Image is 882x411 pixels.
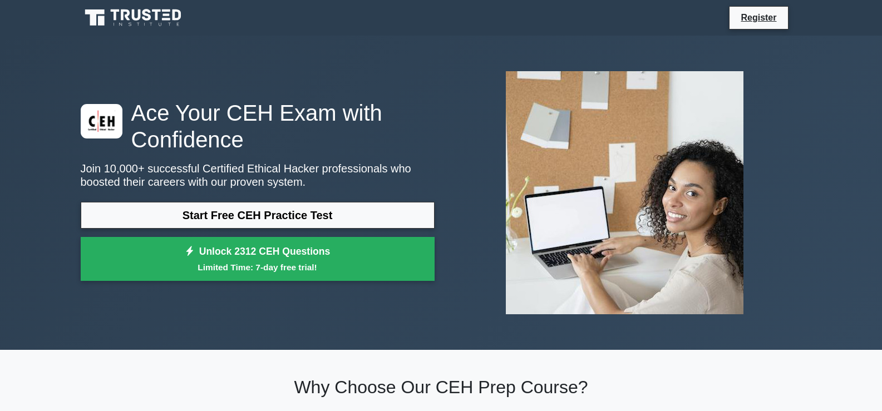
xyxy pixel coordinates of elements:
[81,162,435,189] p: Join 10,000+ successful Certified Ethical Hacker professionals who boosted their careers with our...
[81,237,435,281] a: Unlock 2312 CEH QuestionsLimited Time: 7-day free trial!
[81,377,802,398] h2: Why Choose Our CEH Prep Course?
[95,261,421,274] small: Limited Time: 7-day free trial!
[81,202,435,229] a: Start Free CEH Practice Test
[734,11,783,24] a: Register
[81,100,435,153] h1: Ace Your CEH Exam with Confidence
